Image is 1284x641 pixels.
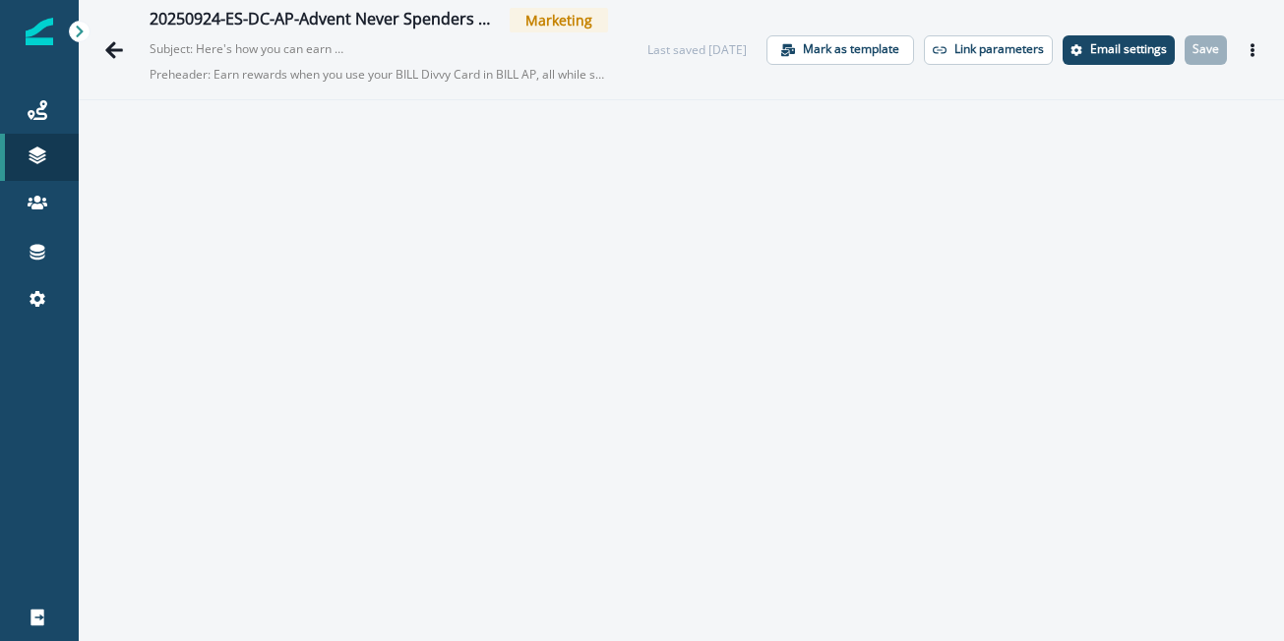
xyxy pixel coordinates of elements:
button: Actions [1237,35,1268,65]
p: Mark as template [803,42,899,56]
p: Email settings [1090,42,1167,56]
p: Link parameters [954,42,1044,56]
div: 20250924-ES-DC-AP-Advent Never Spenders Email 2 [150,10,494,31]
button: Save [1185,35,1227,65]
button: Link parameters [924,35,1053,65]
p: Preheader: Earn rewards when you use your BILL Divvy Card in BILL AP, all while saving time and c... [150,58,608,91]
button: Settings [1063,35,1175,65]
p: Save [1192,42,1219,56]
p: Subject: Here's how you can earn rewards in BILL AP [150,32,346,58]
div: Last saved [DATE] [647,41,747,59]
button: Go back [94,30,134,70]
button: Mark as template [766,35,914,65]
span: Marketing [510,8,608,32]
img: Inflection [26,18,53,45]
